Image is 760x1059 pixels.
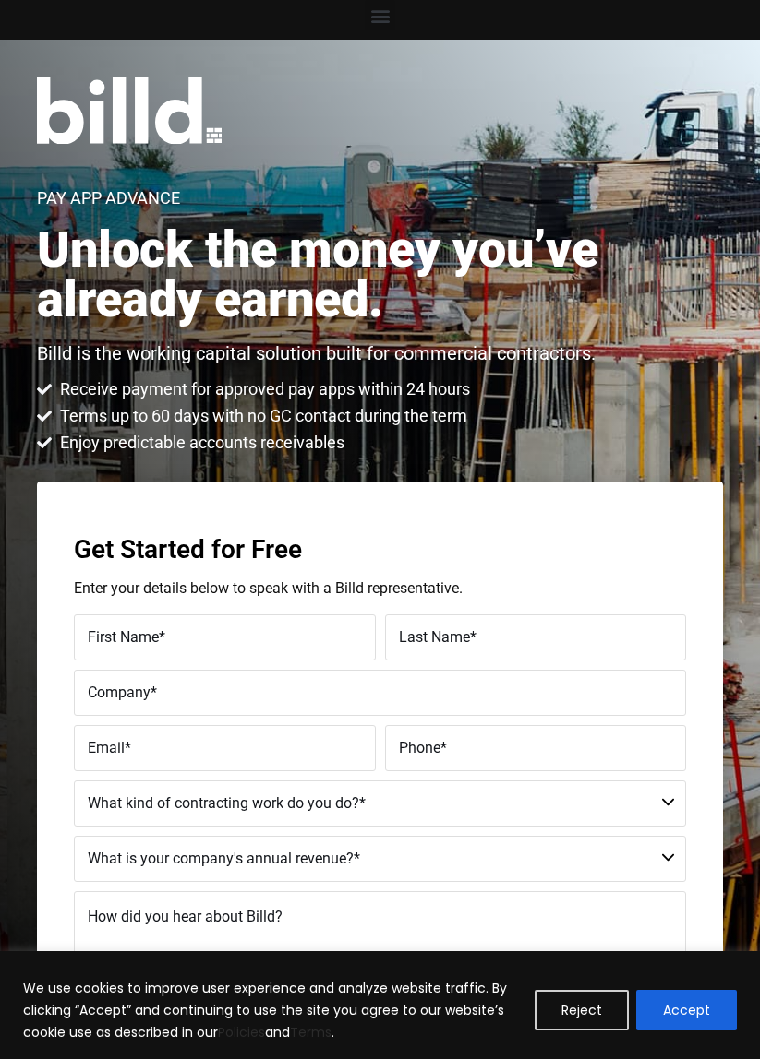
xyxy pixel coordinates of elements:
span: Last Name [399,629,470,647]
span: How did you hear about Billd? [88,908,283,925]
span: Enjoy predictable accounts receivables [55,432,344,454]
p: We use cookies to improve user experience and analyze website traffic. By clicking “Accept” and c... [23,977,521,1043]
p: Enter your details below to speak with a Billd representative. [74,581,686,596]
span: Phone [399,740,440,757]
span: Company [88,684,151,702]
a: Terms [290,1023,332,1041]
h3: Get Started for Free [74,537,686,563]
a: Policies [218,1023,265,1041]
span: Receive payment for approved pay apps within 24 hours [55,378,470,400]
span: Email [88,740,125,757]
button: Reject [535,990,629,1030]
button: Accept [636,990,737,1030]
h2: Unlock the money you’ve already earned. [37,225,723,325]
h1: Pay App Advance [37,190,180,207]
p: Billd is the working capital solution built for commercial contractors. [37,343,596,364]
span: Terms up to 60 days with no GC contact during the term [55,405,467,427]
span: First Name [88,629,159,647]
